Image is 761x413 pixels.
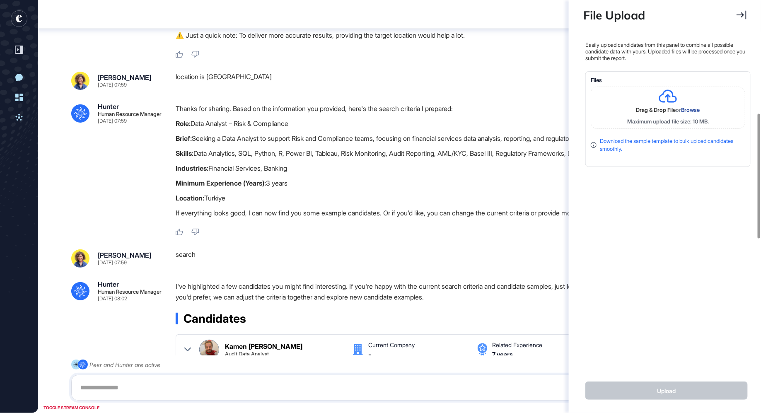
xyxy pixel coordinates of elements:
img: sara%20resim.jpeg [71,72,89,90]
a: Download the sample template to bulk upload candidates smoothly. [600,138,733,152]
strong: Role: [176,119,191,128]
div: Files [591,77,745,83]
div: Peer and Hunter are active [90,360,161,370]
div: File Upload [583,4,645,29]
div: [DATE] 08:02 [98,296,127,301]
p: Seeking a Data Analyst to support Risk and Compliance teams, focusing on financial services data ... [176,133,734,144]
p: Data Analyst – Risk & Compliance [176,118,734,129]
p: Thanks for sharing. Based on the information you provided, here's the search criteria I prepared: [176,103,734,114]
div: Related Experience [493,342,543,348]
span: Candidates [184,313,246,324]
button: Upload [585,382,748,400]
strong: Skills: [176,149,193,157]
span: or [676,106,681,113]
div: [DATE] 07:59 [98,260,127,265]
span: Browse [681,106,700,113]
p: Data Analytics, SQL, Python, R, Power BI, Tableau, Risk Monitoring, Audit Reporting, AML/KYC, Bas... [176,148,734,159]
div: - [368,351,371,357]
strong: Brief: [176,134,192,142]
div: search [176,249,734,268]
div: [DATE] 07:59 [98,82,127,87]
strong: Location: [176,194,204,202]
div: 7 years [493,351,513,357]
p: If everything looks good, I can now find you some example candidates. Or if you'd like, you can c... [176,208,734,218]
div: Audit Data Analyst [225,351,269,357]
span: Drag & Drop File [636,106,676,113]
div: Hunter [98,103,119,110]
div: Hunter [98,281,119,287]
p: I've highlighted a few candidates you might find interesting. If you're happy with the current se... [176,281,734,302]
p: 3 years [176,178,734,188]
div: location is [GEOGRAPHIC_DATA] [176,72,734,90]
div: [PERSON_NAME] [98,252,151,258]
div: [DATE] 07:59 [98,118,127,123]
img: sara%20resim.jpeg [71,249,89,268]
div: Kamen [PERSON_NAME] [225,343,302,350]
p: ⚠️ Just a quick note: To deliver more accurate results, providing the target location would help ... [176,30,734,41]
strong: Industries: [176,164,208,172]
div: Maximum upload file size: 10 MB. [627,118,709,126]
p: Turkiye [176,193,734,203]
p: Financial Services, Banking [176,163,734,174]
p: Easily upload candidates from this panel to combine all possible candidate data with yours. Uploa... [585,41,751,61]
strong: Minimum Experience (Years): [176,179,266,187]
div: Current Company [368,342,415,348]
div: Human Resource Manager [98,111,162,117]
div: entrapeer-logo [11,10,27,27]
img: Kamen Yordanov Iliev [200,340,219,359]
div: Human Resource Manager [98,289,162,295]
div: [PERSON_NAME] [98,74,151,81]
div: TOGGLE STREAM CONSOLE [41,403,101,413]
